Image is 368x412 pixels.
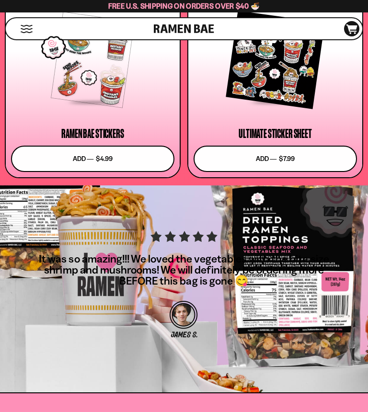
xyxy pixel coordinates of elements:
[11,146,174,172] button: Add ― $4.99
[194,146,357,172] button: Add ― $7.99
[61,128,124,139] div: Ramen Bae Stickers
[20,25,33,33] button: Mobile Menu Trigger
[108,1,260,11] span: Free U.S. Shipping on Orders over $40 🍜
[31,253,337,286] p: It was so amazing!!! We loved the vegetables with the bite size shrimp and mushrooms! We will def...
[239,128,311,139] div: Ultimate Sticker Sheet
